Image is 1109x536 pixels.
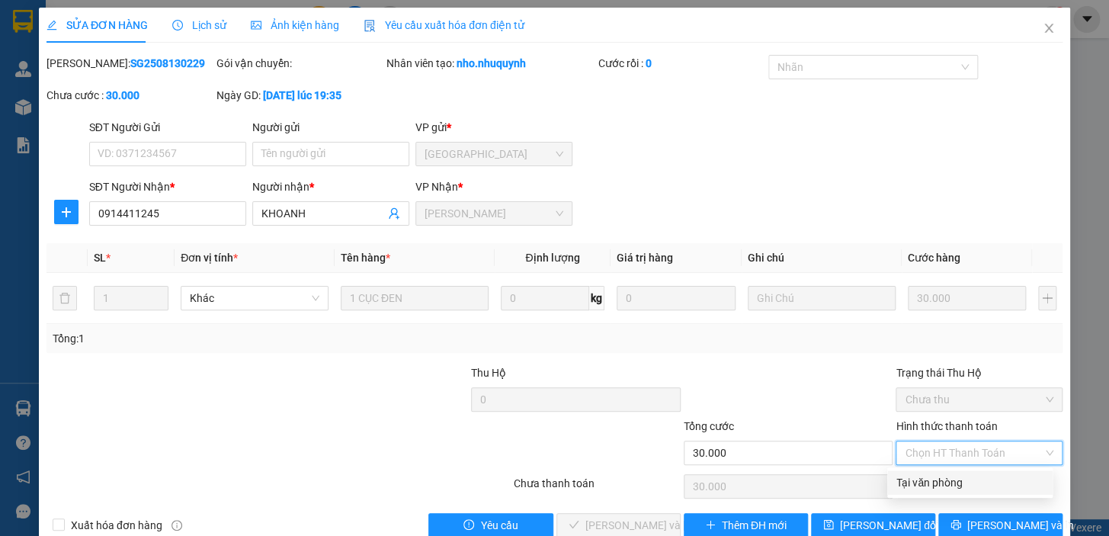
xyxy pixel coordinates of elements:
[742,243,902,273] th: Ghi chú
[425,202,563,225] span: Phan Rang
[341,286,489,310] input: VD: Bàn, Ghế
[5,109,110,152] span: CƯỚC RỒI:
[5,85,111,106] span: 0917359449
[415,181,458,193] span: VP Nhận
[896,420,997,432] label: Hình thức thanh toán
[171,520,182,531] span: info-circle
[46,20,57,30] span: edit
[512,475,682,502] div: Chưa thanh toán
[471,367,506,379] span: Thu Hộ
[967,517,1074,534] span: [PERSON_NAME] và In
[950,519,961,531] span: printer
[53,330,429,347] div: Tổng: 1
[216,87,383,104] div: Ngày GD:
[908,286,1027,310] input: 0
[172,20,183,30] span: clock-circle
[55,206,78,218] span: plus
[684,420,734,432] span: Tổng cước
[251,20,261,30] span: picture
[617,286,736,310] input: 0
[172,19,226,31] span: Lịch sử
[89,178,246,195] div: SĐT Người Nhận
[252,119,409,136] div: Người gửi
[89,119,246,136] div: SĐT Người Gửi
[908,252,960,264] span: Cước hàng
[130,57,205,69] b: SG2508130229
[840,517,938,534] span: [PERSON_NAME] đổi
[722,517,787,534] span: Thêm ĐH mới
[617,252,673,264] span: Giá trị hàng
[5,33,220,59] span: [GEOGRAPHIC_DATA]
[589,286,604,310] span: kg
[598,55,765,72] div: Cước rồi :
[896,364,1063,381] div: Trạng thái Thu Hộ
[263,89,341,101] b: [DATE] lúc 19:35
[5,7,220,59] strong: NHẬN:
[1027,8,1070,50] button: Close
[65,517,168,534] span: Xuất hóa đơn hàng
[425,143,563,165] span: Sài Gòn
[115,109,199,152] span: CHƯA CƯỚC:
[480,517,518,534] span: Yêu cầu
[53,286,77,310] button: delete
[386,55,596,72] div: Nhân viên tạo:
[1043,22,1055,34] span: close
[463,519,474,531] span: exclamation-circle
[181,252,238,264] span: Đơn vị tính
[415,119,572,136] div: VP gửi
[46,87,213,104] div: Chưa cước :
[905,441,1053,464] span: Chọn HT Thanh Toán
[388,207,400,220] span: user-add
[46,19,148,31] span: SỬA ĐƠN HÀNG
[364,20,376,32] img: icon
[364,19,524,31] span: Yêu cầu xuất hóa đơn điện tử
[748,286,896,310] input: Ghi Chú
[341,252,390,264] span: Tên hàng
[705,519,716,531] span: plus
[823,519,834,531] span: save
[1038,286,1056,310] button: plus
[251,19,339,31] span: Ảnh kiện hàng
[5,61,40,82] span: thùy
[106,89,139,101] b: 30.000
[54,200,79,224] button: plus
[94,252,106,264] span: SL
[646,57,652,69] b: 0
[216,55,383,72] div: Gói vận chuyển:
[905,388,1053,411] span: Chưa thu
[46,55,213,72] div: [PERSON_NAME]:
[190,287,319,310] span: Khác
[525,252,579,264] span: Định lượng
[252,178,409,195] div: Người nhận
[896,474,1043,491] div: Tại văn phòng
[457,57,526,69] b: nho.nhuquynh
